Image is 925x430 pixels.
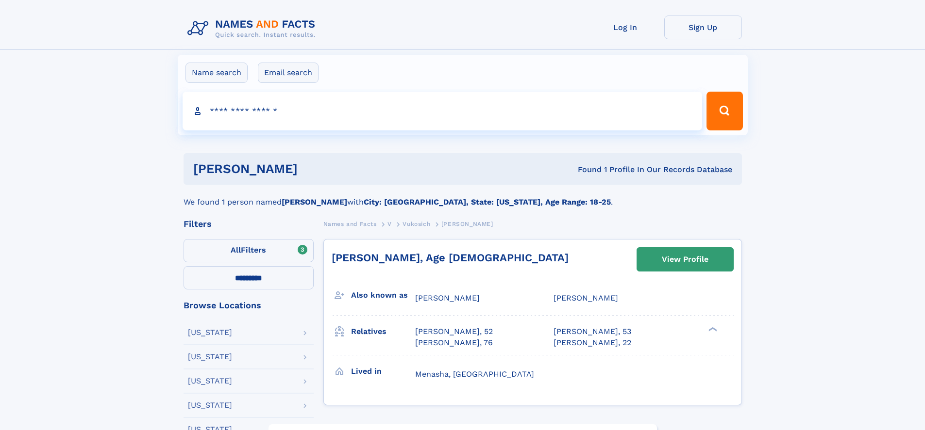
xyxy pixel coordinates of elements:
[706,92,742,130] button: Search Button
[332,252,569,264] a: [PERSON_NAME], Age [DEMOGRAPHIC_DATA]
[323,218,377,230] a: Names and Facts
[184,301,314,310] div: Browse Locations
[415,326,493,337] a: [PERSON_NAME], 52
[415,293,480,303] span: [PERSON_NAME]
[351,323,415,340] h3: Relatives
[231,245,241,255] span: All
[188,329,232,336] div: [US_STATE]
[351,363,415,380] h3: Lived in
[184,185,742,208] div: We found 1 person named with .
[441,221,493,227] span: [PERSON_NAME]
[403,218,430,230] a: Vukosich
[364,197,611,207] b: City: [GEOGRAPHIC_DATA], State: [US_STATE], Age Range: 18-25
[184,220,314,228] div: Filters
[554,326,631,337] a: [PERSON_NAME], 53
[387,218,392,230] a: V
[403,221,430,227] span: Vukosich
[415,369,534,379] span: Menasha, [GEOGRAPHIC_DATA]
[184,16,323,42] img: Logo Names and Facts
[282,197,347,207] b: [PERSON_NAME]
[587,16,664,39] a: Log In
[706,326,718,333] div: ❯
[554,293,618,303] span: [PERSON_NAME]
[387,221,392,227] span: V
[415,337,493,348] a: [PERSON_NAME], 76
[193,163,438,175] h1: [PERSON_NAME]
[662,248,708,271] div: View Profile
[664,16,742,39] a: Sign Up
[554,337,631,348] a: [PERSON_NAME], 22
[258,63,319,83] label: Email search
[183,92,703,130] input: search input
[184,239,314,262] label: Filters
[188,353,232,361] div: [US_STATE]
[185,63,248,83] label: Name search
[437,164,732,175] div: Found 1 Profile In Our Records Database
[188,401,232,409] div: [US_STATE]
[351,287,415,303] h3: Also known as
[188,377,232,385] div: [US_STATE]
[637,248,733,271] a: View Profile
